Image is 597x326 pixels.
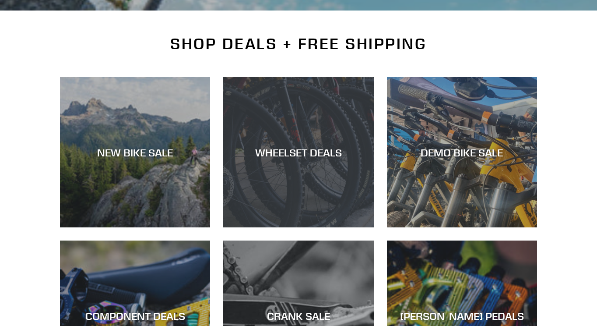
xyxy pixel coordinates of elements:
[387,310,537,322] div: [PERSON_NAME] PEDALS
[223,77,373,227] a: WHEELSET DEALS
[60,310,210,322] div: COMPONENT DEALS
[223,146,373,159] div: WHEELSET DEALS
[223,310,373,322] div: CRANK SALE
[60,77,210,227] a: NEW BIKE SALE
[60,35,537,53] h2: SHOP DEALS + FREE SHIPPING
[387,146,537,159] div: DEMO BIKE SALE
[60,146,210,159] div: NEW BIKE SALE
[387,77,537,227] a: DEMO BIKE SALE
